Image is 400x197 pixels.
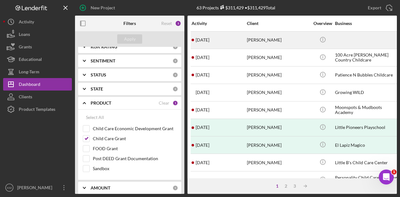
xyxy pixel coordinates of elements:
div: 0 [172,44,178,50]
div: Activity [19,16,34,30]
div: 1 [273,184,282,189]
div: [PERSON_NAME] [247,32,309,48]
div: [PERSON_NAME] [247,137,309,153]
div: 63 Projects • $311,429 Total [197,5,275,10]
b: RISK RATING [91,44,117,49]
button: Educational [3,53,72,66]
div: Long-Term [19,66,39,80]
div: 3 [175,20,181,27]
div: [PERSON_NAME] [247,172,309,188]
div: Little Pioneers Playschool [335,119,397,136]
div: Grants [19,41,32,55]
div: 2 [282,184,290,189]
div: [PERSON_NAME] [247,84,309,101]
div: Loans [19,28,30,42]
button: KM[PERSON_NAME] [3,181,72,194]
time: 2025-10-01 20:30 [196,37,209,42]
div: [PERSON_NAME] [247,102,309,118]
label: Sandbox [93,165,177,172]
button: Select All [83,111,107,124]
div: El Lapiz Magico [335,137,397,153]
div: $311,429 [219,5,244,10]
div: Overview [311,21,334,26]
label: Post DEED Grant Documentation [93,155,177,162]
iframe: Intercom live chat [379,170,394,185]
div: Activity [192,21,246,26]
div: 1 [172,100,178,106]
time: 2025-09-10 14:49 [196,107,209,112]
div: Product Templates [19,103,55,117]
time: 2025-09-08 22:50 [196,125,209,130]
button: New Project [75,2,121,14]
div: New Project [91,2,115,14]
div: Business [335,21,397,26]
b: STATE [91,86,103,91]
time: 2025-07-08 02:07 [196,143,209,148]
button: Clients [3,91,72,103]
text: KM [7,186,12,190]
div: [PERSON_NAME] [247,67,309,83]
time: 2025-09-23 03:41 [196,55,209,60]
label: Child Care Grant [93,135,177,142]
button: Apply [117,34,142,44]
div: Select All [86,111,104,124]
div: Clear [159,101,169,106]
div: Growing WILD [335,84,397,101]
div: Clients [19,91,32,105]
button: Loans [3,28,72,41]
span: 1 [392,170,397,175]
div: 0 [172,185,178,191]
b: STATUS [91,72,106,77]
time: 2025-09-19 18:45 [196,72,209,77]
div: 3 [290,184,299,189]
div: [PERSON_NAME] [247,49,309,66]
b: Filters [123,21,136,26]
div: Educational [19,53,42,67]
b: AMOUNT [91,185,110,190]
button: Dashboard [3,78,72,91]
time: 2025-06-25 20:19 [196,160,209,165]
b: PRODUCT [91,101,111,106]
div: Patience N Bubbles Childcare [335,67,397,83]
time: 2025-05-29 02:36 [196,178,209,183]
div: Client [247,21,309,26]
div: 0 [172,72,178,78]
div: Apply [124,34,136,44]
div: Export [368,2,381,14]
div: Little B's Child Care Center [335,154,397,171]
time: 2025-09-16 02:44 [196,90,209,95]
div: Dashboard [19,78,40,92]
button: Long-Term [3,66,72,78]
div: Personality Child Care Learning Center [335,172,397,188]
div: Reset [161,21,172,26]
div: [PERSON_NAME] [247,154,309,171]
button: Product Templates [3,103,72,116]
div: 0 [172,86,178,92]
button: Export [362,2,397,14]
label: Child Care Economic Development Grant [93,126,177,132]
button: Grants [3,41,72,53]
div: 100 Acre [PERSON_NAME] Country Childcare [335,49,397,66]
b: SENTIMENT [91,58,115,63]
button: Activity [3,16,72,28]
div: 0 [172,58,178,64]
div: [PERSON_NAME] [247,119,309,136]
label: FOOD Grant [93,145,177,152]
div: [PERSON_NAME] [16,181,56,195]
div: Moonspots & Mudboots Academy [335,102,397,118]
